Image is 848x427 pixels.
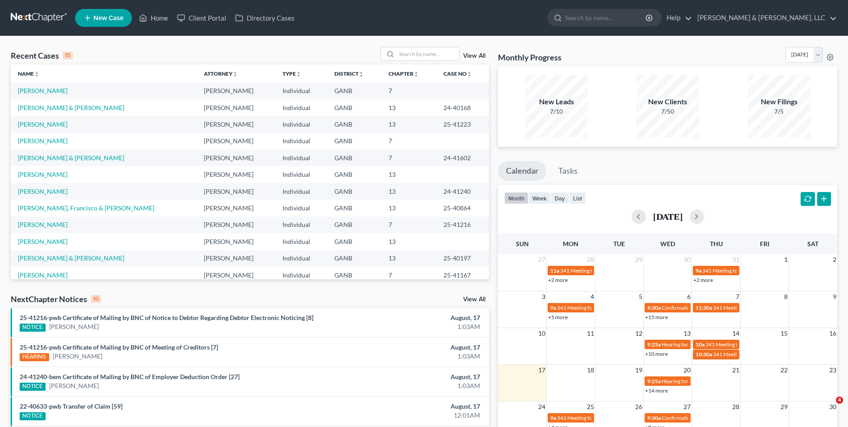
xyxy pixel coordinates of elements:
td: GANB [327,82,381,99]
div: 15 [63,51,73,60]
td: GANB [327,233,381,250]
div: August, 17 [333,343,480,352]
div: 1:03AM [333,381,480,390]
span: 9:25a [647,378,661,384]
span: 7 [735,291,740,302]
span: 9a [550,414,556,421]
span: Confirmation Hearing for [PERSON_NAME] [662,414,764,421]
span: 11:30a [696,304,712,311]
span: 28 [731,401,740,412]
td: [PERSON_NAME] [197,250,275,267]
td: [PERSON_NAME] [197,233,275,250]
button: list [569,192,586,204]
td: [PERSON_NAME] [197,267,275,283]
div: NextChapter Notices [11,294,101,304]
td: GANB [327,149,381,166]
span: 27 [537,254,546,265]
span: 9 [832,291,837,302]
a: [PERSON_NAME] [18,120,68,128]
div: NOTICE [20,324,46,332]
a: [PERSON_NAME] [53,352,102,361]
span: 4 [590,291,595,302]
span: 13 [683,328,692,339]
div: 10 [91,295,101,303]
span: 27 [683,401,692,412]
span: 18 [586,365,595,376]
td: GANB [327,200,381,216]
span: 10 [537,328,546,339]
a: Calendar [498,161,546,181]
div: HEARING [20,353,49,361]
td: Individual [275,183,327,200]
span: 341 Meeting for [PERSON_NAME] [560,267,641,274]
div: 7/50 [637,107,699,116]
span: 9:30a [647,304,661,311]
a: Directory Cases [231,10,299,26]
span: 12 [634,328,643,339]
a: [PERSON_NAME] & [PERSON_NAME] [18,104,124,111]
td: Individual [275,233,327,250]
div: New Clients [637,97,699,107]
span: 26 [634,401,643,412]
i: unfold_more [34,72,39,77]
a: [PERSON_NAME] [18,188,68,195]
span: 2 [832,254,837,265]
a: [PERSON_NAME] [18,87,68,94]
a: [PERSON_NAME] & [PERSON_NAME], LLC [693,10,837,26]
a: [PERSON_NAME] [18,238,68,245]
div: August, 17 [333,313,480,322]
a: [PERSON_NAME] [49,322,99,331]
td: Individual [275,133,327,149]
td: 7 [381,267,436,283]
td: 13 [381,250,436,267]
a: Tasks [550,161,586,181]
span: 3 [541,291,546,302]
span: 341 Meeting for [PERSON_NAME] & [PERSON_NAME] [713,304,841,311]
div: New Leads [525,97,588,107]
a: 25-41216-pwb Certificate of Mailing by BNC of Notice to Debtor Regarding Debtor Electronic Notici... [20,314,313,321]
span: 341 Meeting for [PERSON_NAME] [557,304,637,311]
i: unfold_more [296,72,301,77]
a: +10 more [645,350,668,357]
td: [PERSON_NAME] [197,200,275,216]
td: GANB [327,166,381,183]
td: Individual [275,82,327,99]
a: Client Portal [173,10,231,26]
td: Individual [275,149,327,166]
span: 15 [780,328,789,339]
span: 22 [780,365,789,376]
td: [PERSON_NAME] [197,99,275,116]
span: 21 [731,365,740,376]
td: GANB [327,99,381,116]
input: Search by name... [565,9,647,26]
span: 31 [731,254,740,265]
td: 13 [381,200,436,216]
span: 4 [836,397,843,404]
div: 1:03AM [333,322,480,331]
a: [PERSON_NAME] [49,381,99,390]
td: [PERSON_NAME] [197,133,275,149]
div: August, 17 [333,402,480,411]
span: 29 [780,401,789,412]
td: Individual [275,267,327,283]
span: 9:25a [647,341,661,348]
span: 6 [686,291,692,302]
a: [PERSON_NAME] [18,137,68,145]
div: NOTICE [20,412,46,420]
a: Home [135,10,173,26]
span: Sat [807,240,818,248]
a: 24-41240-bem Certificate of Mailing by BNC of Employer Deduction Order [27] [20,373,240,380]
div: New Filings [748,97,810,107]
span: 341 Meeting for [PERSON_NAME] [713,351,793,358]
td: 25-40197 [436,250,489,267]
span: 17 [537,365,546,376]
td: GANB [327,116,381,132]
span: 5 [638,291,643,302]
span: 9a [696,267,701,274]
input: Search by name... [397,47,459,60]
a: [PERSON_NAME] [18,221,68,228]
span: Fri [760,240,769,248]
a: [PERSON_NAME] [18,171,68,178]
span: 1 [783,254,789,265]
td: 24-41240 [436,183,489,200]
